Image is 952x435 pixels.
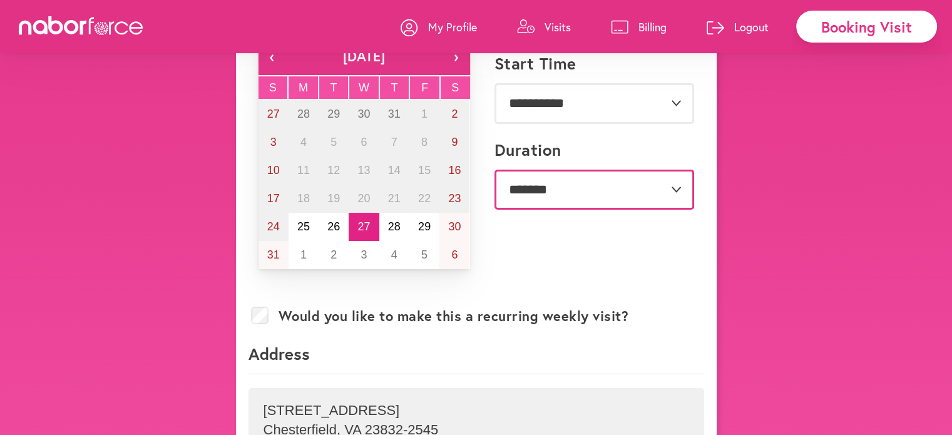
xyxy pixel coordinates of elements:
[439,185,469,213] button: August 23, 2025
[327,164,340,177] abbr: August 12, 2025
[451,81,459,94] abbr: Saturday
[409,241,439,269] button: September 5, 2025
[258,241,289,269] button: August 31, 2025
[330,81,337,94] abbr: Tuesday
[796,11,937,43] div: Booking Visit
[289,156,319,185] button: August 11, 2025
[388,192,401,205] abbr: August 21, 2025
[357,192,370,205] abbr: August 20, 2025
[439,156,469,185] button: August 16, 2025
[289,213,319,241] button: August 25, 2025
[349,185,379,213] button: August 20, 2025
[391,248,397,261] abbr: September 4, 2025
[267,248,280,261] abbr: August 31, 2025
[409,185,439,213] button: August 22, 2025
[448,164,461,177] abbr: August 16, 2025
[327,192,340,205] abbr: August 19, 2025
[379,156,409,185] button: August 14, 2025
[421,108,427,120] abbr: August 1, 2025
[359,81,369,94] abbr: Wednesday
[297,164,310,177] abbr: August 11, 2025
[258,185,289,213] button: August 17, 2025
[267,220,280,233] abbr: August 24, 2025
[421,81,428,94] abbr: Friday
[428,19,477,34] p: My Profile
[349,128,379,156] button: August 6, 2025
[451,248,458,261] abbr: September 6, 2025
[319,241,349,269] button: September 2, 2025
[421,248,427,261] abbr: September 5, 2025
[258,156,289,185] button: August 10, 2025
[418,220,431,233] abbr: August 29, 2025
[409,156,439,185] button: August 15, 2025
[439,128,469,156] button: August 9, 2025
[269,81,277,94] abbr: Sunday
[379,213,409,241] button: August 28, 2025
[401,8,477,46] a: My Profile
[319,185,349,213] button: August 19, 2025
[319,213,349,241] button: August 26, 2025
[388,164,401,177] abbr: August 14, 2025
[439,213,469,241] button: August 30, 2025
[289,100,319,128] button: July 28, 2025
[300,136,307,148] abbr: August 4, 2025
[258,213,289,241] button: August 24, 2025
[418,164,431,177] abbr: August 15, 2025
[349,100,379,128] button: July 30, 2025
[319,100,349,128] button: July 29, 2025
[443,38,470,75] button: ›
[734,19,769,34] p: Logout
[289,128,319,156] button: August 4, 2025
[439,100,469,128] button: August 2, 2025
[494,54,576,73] label: Start Time
[409,213,439,241] button: August 29, 2025
[638,19,667,34] p: Billing
[409,128,439,156] button: August 8, 2025
[357,220,370,233] abbr: August 27, 2025
[451,108,458,120] abbr: August 2, 2025
[289,185,319,213] button: August 18, 2025
[286,38,443,75] button: [DATE]
[517,8,571,46] a: Visits
[391,136,397,148] abbr: August 7, 2025
[448,192,461,205] abbr: August 23, 2025
[494,140,561,160] label: Duration
[391,81,398,94] abbr: Thursday
[418,192,431,205] abbr: August 22, 2025
[330,136,337,148] abbr: August 5, 2025
[289,241,319,269] button: September 1, 2025
[421,136,427,148] abbr: August 8, 2025
[297,108,310,120] abbr: July 28, 2025
[451,136,458,148] abbr: August 9, 2025
[319,128,349,156] button: August 5, 2025
[300,248,307,261] abbr: September 1, 2025
[379,241,409,269] button: September 4, 2025
[409,100,439,128] button: August 1, 2025
[327,108,340,120] abbr: July 29, 2025
[379,100,409,128] button: July 31, 2025
[258,38,286,75] button: ‹
[707,8,769,46] a: Logout
[330,248,337,261] abbr: September 2, 2025
[357,164,370,177] abbr: August 13, 2025
[270,136,277,148] abbr: August 3, 2025
[248,343,704,374] p: Address
[258,100,289,128] button: July 27, 2025
[349,241,379,269] button: September 3, 2025
[267,108,280,120] abbr: July 27, 2025
[379,128,409,156] button: August 7, 2025
[267,164,280,177] abbr: August 10, 2025
[327,220,340,233] abbr: August 26, 2025
[439,241,469,269] button: September 6, 2025
[264,402,689,419] p: [STREET_ADDRESS]
[299,81,308,94] abbr: Monday
[279,308,629,324] label: Would you like to make this a recurring weekly visit?
[258,128,289,156] button: August 3, 2025
[448,220,461,233] abbr: August 30, 2025
[267,192,280,205] abbr: August 17, 2025
[357,108,370,120] abbr: July 30, 2025
[388,108,401,120] abbr: July 31, 2025
[297,192,310,205] abbr: August 18, 2025
[349,213,379,241] button: August 27, 2025
[388,220,401,233] abbr: August 28, 2025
